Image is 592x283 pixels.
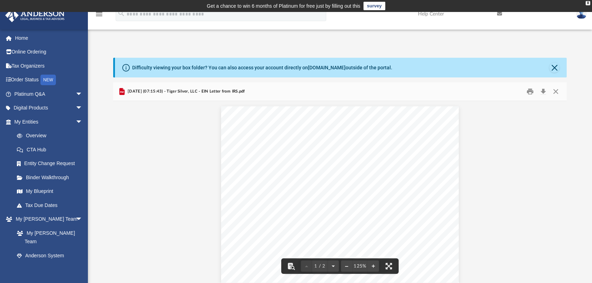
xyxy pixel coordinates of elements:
a: Tax Organizers [5,59,93,73]
div: Get a chance to win 6 months of Platinum for free just by filling out this [207,2,360,10]
button: Download [537,86,549,97]
button: Zoom in [368,258,379,274]
span: 1 / 2 [312,264,328,269]
span: arrow_drop_down [76,87,90,101]
a: Entity Change Request [10,157,93,171]
span: arrow_drop_down [76,115,90,129]
button: Next page [328,258,339,274]
i: menu [95,10,103,18]
i: search [117,10,125,17]
img: Anderson Advisors Platinum Portal [3,8,67,22]
button: Close [549,63,559,73]
a: Overview [10,129,93,143]
a: My [PERSON_NAME] Team [10,226,86,249]
a: My Blueprint [10,184,90,199]
span: arrow_drop_down [76,101,90,115]
a: My [PERSON_NAME] Teamarrow_drop_down [5,212,90,226]
a: Tax Due Dates [10,198,93,212]
span: [DATE] (07:15:43) - Tiger Silver, LLC - EIN Letter from IRS.pdf [126,88,245,95]
button: Toggle findbar [283,258,299,274]
button: Zoom out [341,258,352,274]
a: Anderson System [10,249,90,263]
a: Order StatusNEW [5,73,93,87]
a: Home [5,31,93,45]
div: close [586,1,590,5]
span: arrow_drop_down [76,212,90,227]
div: Difficulty viewing your box folder? You can also access your account directly on outside of the p... [132,64,392,71]
a: Platinum Q&Aarrow_drop_down [5,87,93,101]
img: User Pic [576,9,587,19]
div: NEW [40,75,56,85]
button: Close [549,86,562,97]
a: menu [95,13,103,18]
a: Digital Productsarrow_drop_down [5,101,93,115]
button: Enter fullscreen [381,258,397,274]
a: survey [363,2,385,10]
a: CTA Hub [10,143,93,157]
div: Document Viewer [113,101,567,283]
a: [DOMAIN_NAME] [308,65,346,70]
button: Print [523,86,537,97]
a: My Entitiesarrow_drop_down [5,115,93,129]
div: File preview [113,101,567,283]
button: 1 / 2 [312,258,328,274]
div: Preview [113,82,567,283]
a: Online Ordering [5,45,93,59]
div: Current zoom level [352,264,368,269]
a: Binder Walkthrough [10,170,93,184]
